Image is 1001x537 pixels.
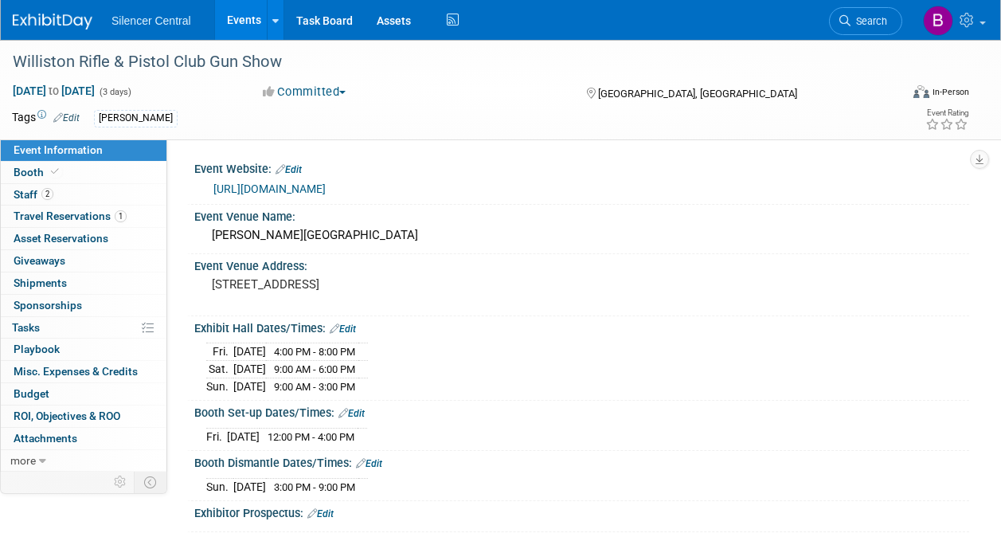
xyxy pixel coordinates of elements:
a: Search [829,7,902,35]
td: [DATE] [233,361,266,378]
a: Edit [276,164,302,175]
a: ROI, Objectives & ROO [1,406,166,427]
a: Edit [330,323,356,335]
button: Committed [257,84,352,100]
div: Exhibit Hall Dates/Times: [194,316,969,337]
a: Playbook [1,339,166,360]
div: [PERSON_NAME][GEOGRAPHIC_DATA] [206,223,957,248]
span: 1 [115,210,127,222]
span: ROI, Objectives & ROO [14,410,120,422]
a: [URL][DOMAIN_NAME] [213,182,326,195]
td: [DATE] [233,343,266,361]
span: 12:00 PM - 4:00 PM [268,431,354,443]
span: Misc. Expenses & Credits [14,365,138,378]
span: Budget [14,387,49,400]
span: [GEOGRAPHIC_DATA], [GEOGRAPHIC_DATA] [598,88,797,100]
span: Attachments [14,432,77,445]
a: Booth [1,162,166,183]
span: Asset Reservations [14,232,108,245]
span: 9:00 AM - 3:00 PM [274,381,355,393]
a: Edit [338,408,365,419]
div: Event Rating [925,109,968,117]
div: Event Venue Name: [194,205,969,225]
a: Tasks [1,317,166,339]
div: Event Format [830,83,969,107]
a: Edit [53,112,80,123]
td: Tags [12,109,80,127]
a: Sponsorships [1,295,166,316]
div: Booth Dismantle Dates/Times: [194,451,969,472]
span: 2 [41,188,53,200]
a: Shipments [1,272,166,294]
a: Travel Reservations1 [1,206,166,227]
span: Event Information [14,143,103,156]
td: Fri. [206,428,227,445]
span: 4:00 PM - 8:00 PM [274,346,355,358]
span: (3 days) [98,87,131,97]
a: Giveaways [1,250,166,272]
img: Format-Inperson.png [913,85,929,98]
a: Budget [1,383,166,405]
pre: [STREET_ADDRESS] [212,277,499,292]
span: 9:00 AM - 6:00 PM [274,363,355,375]
span: Sponsorships [14,299,82,312]
td: Personalize Event Tab Strip [107,472,135,492]
div: In-Person [932,86,969,98]
a: Edit [356,458,382,469]
div: Event Website: [194,157,969,178]
a: Event Information [1,139,166,161]
span: to [46,84,61,97]
span: Shipments [14,276,67,289]
span: Silencer Central [111,14,191,27]
td: [DATE] [227,428,260,445]
a: Staff2 [1,184,166,206]
div: Booth Set-up Dates/Times: [194,401,969,421]
td: Sun. [206,378,233,394]
td: Toggle Event Tabs [135,472,167,492]
td: [DATE] [233,378,266,394]
div: Exhibitor Prospectus: [194,501,969,522]
td: Sun. [206,478,233,495]
a: more [1,450,166,472]
span: Booth [14,166,62,178]
a: Edit [307,508,334,519]
div: Williston Rifle & Pistol Club Gun Show [7,48,887,76]
img: ExhibitDay [13,14,92,29]
a: Attachments [1,428,166,449]
i: Booth reservation complete [51,167,59,176]
td: Fri. [206,343,233,361]
a: Misc. Expenses & Credits [1,361,166,382]
span: more [10,454,36,467]
div: Event Venue Address: [194,254,969,274]
img: Billee Page [923,6,953,36]
span: Playbook [14,343,60,355]
span: Search [850,15,887,27]
span: 3:00 PM - 9:00 PM [274,481,355,493]
span: Travel Reservations [14,210,127,222]
span: Staff [14,188,53,201]
td: [DATE] [233,478,266,495]
div: [PERSON_NAME] [94,110,178,127]
span: Tasks [12,321,40,334]
span: Giveaways [14,254,65,267]
td: Sat. [206,361,233,378]
a: Asset Reservations [1,228,166,249]
span: [DATE] [DATE] [12,84,96,98]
